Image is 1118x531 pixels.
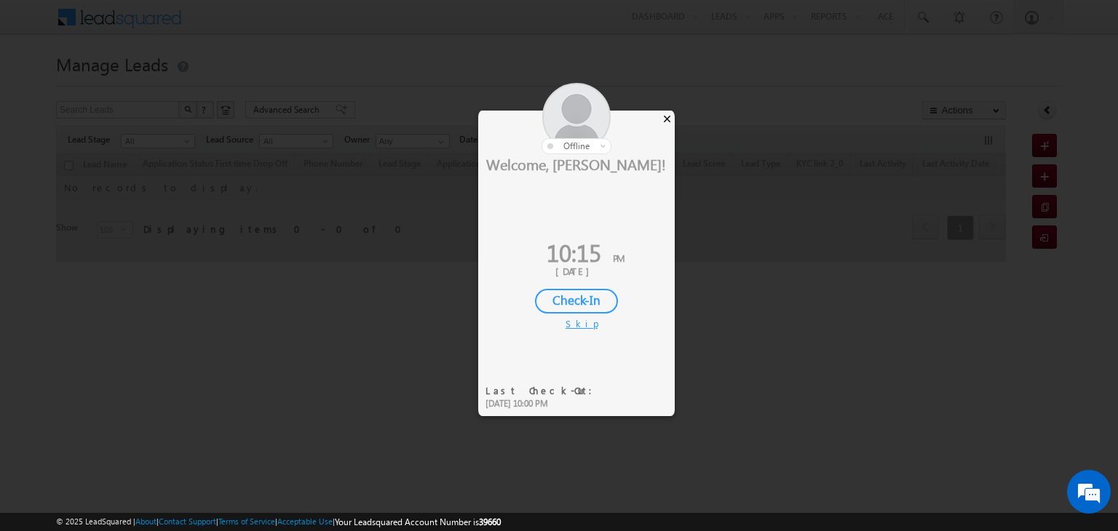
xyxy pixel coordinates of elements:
[218,516,275,526] a: Terms of Service
[56,515,501,529] span: © 2025 LeadSquared | | | | |
[566,317,587,330] div: Skip
[547,236,601,268] span: 10:15
[479,516,501,527] span: 39660
[335,516,501,527] span: Your Leadsquared Account Number is
[478,154,675,173] div: Welcome, [PERSON_NAME]!
[563,140,590,151] span: offline
[485,384,601,397] div: Last Check-Out:
[535,289,618,314] div: Check-In
[135,516,156,526] a: About
[277,516,333,526] a: Acceptable Use
[659,111,675,127] div: ×
[489,265,664,278] div: [DATE]
[159,516,216,526] a: Contact Support
[485,397,601,410] div: [DATE] 10:00 PM
[613,252,625,264] span: PM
